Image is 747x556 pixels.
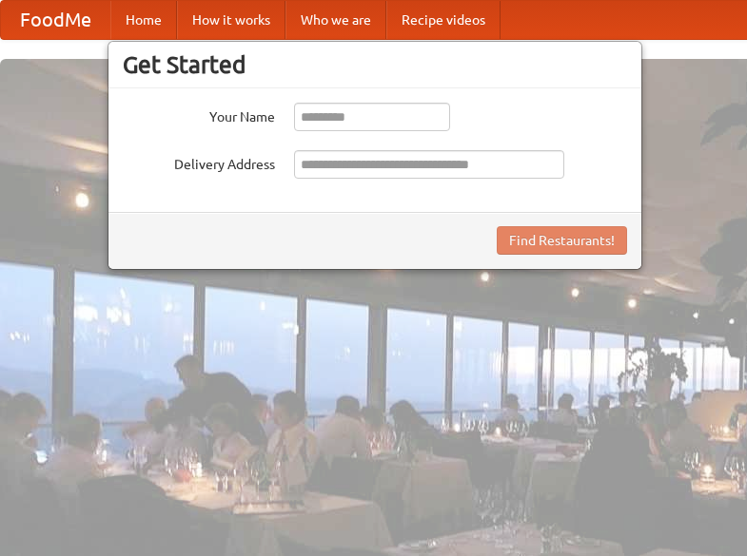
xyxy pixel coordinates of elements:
[123,103,275,126] label: Your Name
[497,226,627,255] button: Find Restaurants!
[386,1,501,39] a: Recipe videos
[110,1,177,39] a: Home
[1,1,110,39] a: FoodMe
[285,1,386,39] a: Who we are
[177,1,285,39] a: How it works
[123,150,275,174] label: Delivery Address
[123,50,627,79] h3: Get Started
